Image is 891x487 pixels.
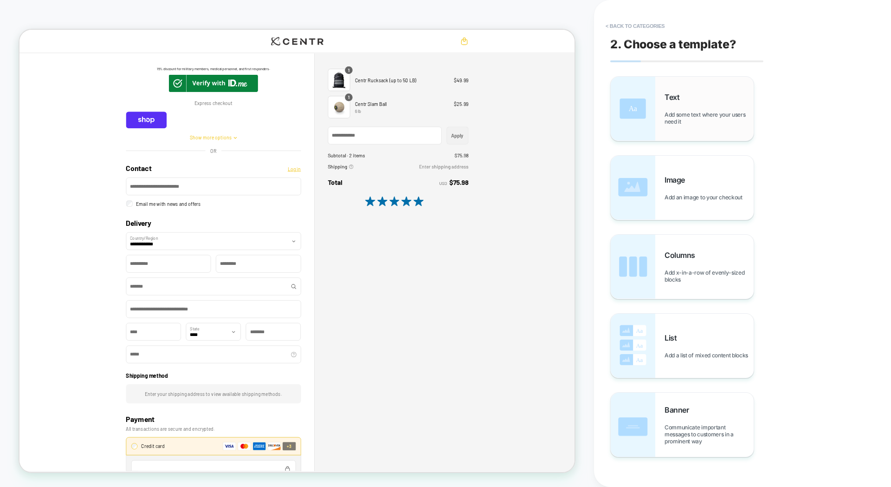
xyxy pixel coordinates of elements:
[560,201,570,208] span: USD
[580,62,599,72] span: $49.99
[438,50,440,58] span: 1
[665,424,754,445] span: Communicate important messages to customers in a prominent way
[321,109,375,132] iframe: Pay with Google Pay
[665,405,693,415] span: Banner
[227,139,290,149] button: Show more options
[142,93,375,149] section: Express checkout
[142,252,375,263] h2: Delivery
[438,86,440,94] span: 1
[183,49,334,55] span: 15% discount for military members, medical personnel, and first responders.
[358,181,375,191] a: Log in
[665,92,684,102] span: Text
[142,109,197,132] a: Shop Pay
[201,109,256,132] iframe: Pay with PayPal
[588,10,599,21] a: Cart
[411,52,441,82] img: Weighted Rucksack - up to 50 LB
[142,457,375,466] h3: Shipping method
[580,164,599,171] span: $75.98
[142,178,176,190] h2: Contact
[233,93,284,103] h3: Express checkout
[665,111,754,125] span: Add some text where your users need it
[447,104,573,112] p: 6 lb
[573,197,599,211] strong: $75.98
[150,227,242,237] label: Email me with news and offers
[447,94,573,104] p: Centr Slam Ball
[665,175,690,184] span: Image
[411,164,461,171] span: Subtotal · 2 items
[411,49,599,119] section: Shopping cart
[665,352,753,359] span: Add a list of mixed content blocks
[665,269,754,283] span: Add x-in-a-row of evenly-sized blocks
[610,37,736,51] span: 2. Choose a template?
[580,94,599,104] span: $25.99
[254,158,263,165] span: OR
[411,88,441,118] img: Centr Slam Ball - Centrcentrllc
[601,19,669,33] button: < Back to categories
[665,250,700,260] span: Columns
[665,333,681,342] span: List
[411,198,431,209] strong: Total
[665,194,747,201] span: Add an image to your checkout
[533,178,599,186] span: Enter shipping address
[142,49,375,237] section: Contact
[411,178,437,187] span: Shipping
[447,62,573,72] p: Centr Rucksack (up to 50 LB)
[261,109,316,132] iframe: Pay with Amazon Pay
